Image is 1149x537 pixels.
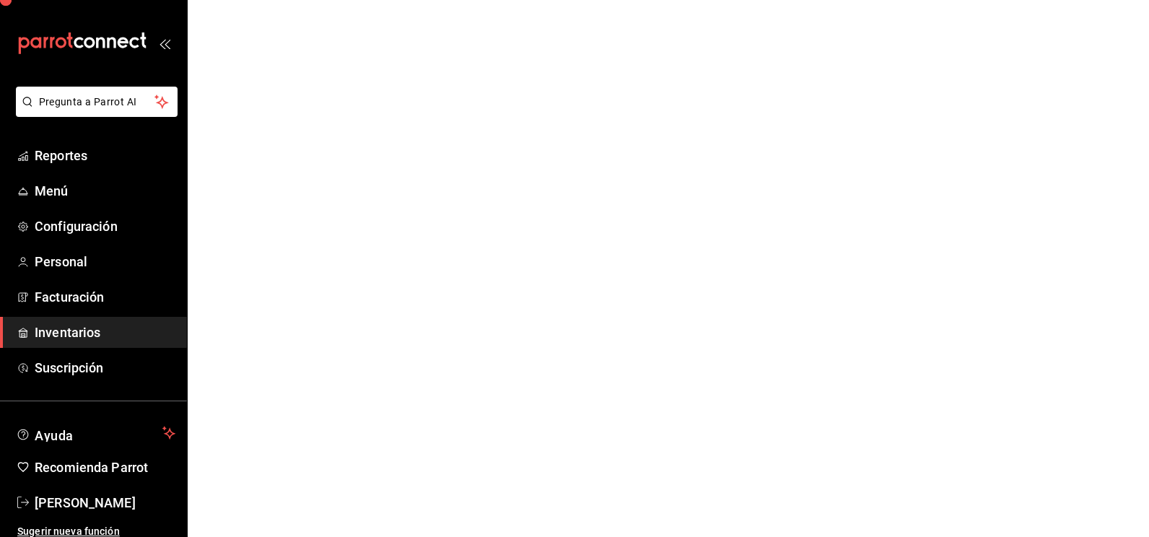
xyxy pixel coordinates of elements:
[35,146,175,165] span: Reportes
[35,181,175,201] span: Menú
[35,493,175,512] span: [PERSON_NAME]
[39,95,155,110] span: Pregunta a Parrot AI
[159,38,170,49] button: open_drawer_menu
[16,87,178,117] button: Pregunta a Parrot AI
[35,424,157,442] span: Ayuda
[35,287,175,307] span: Facturación
[35,323,175,342] span: Inventarios
[35,217,175,236] span: Configuración
[10,105,178,120] a: Pregunta a Parrot AI
[35,252,175,271] span: Personal
[35,458,175,477] span: Recomienda Parrot
[35,358,175,377] span: Suscripción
